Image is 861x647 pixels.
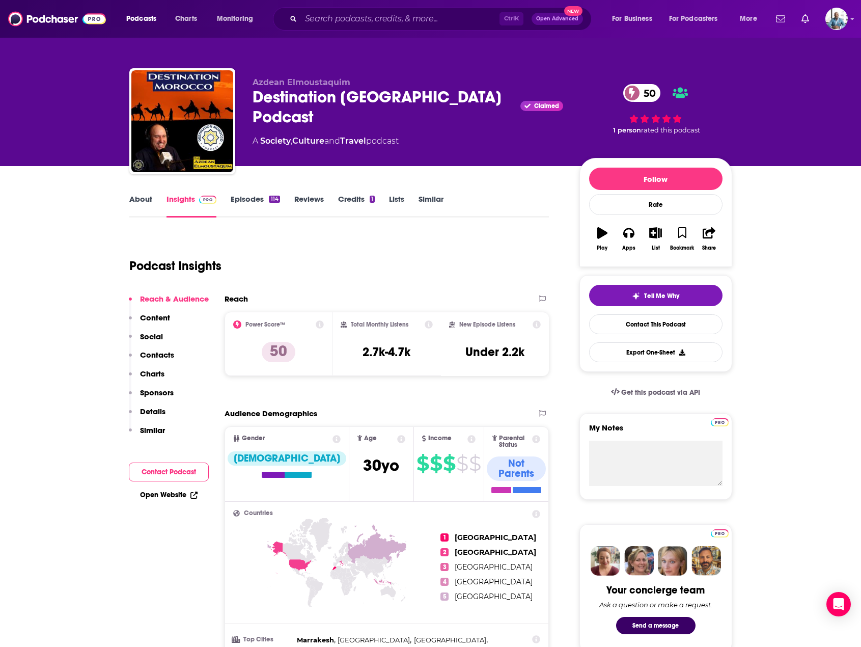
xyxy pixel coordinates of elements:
a: Travel [340,136,366,146]
button: Send a message [616,617,696,634]
a: Episodes114 [231,194,280,218]
button: Bookmark [669,221,696,257]
a: Contact This Podcast [589,314,723,334]
span: Gender [242,435,265,442]
span: [GEOGRAPHIC_DATA] [338,636,410,644]
span: Claimed [534,103,559,109]
span: $ [416,455,429,472]
button: Show profile menu [825,8,848,30]
div: A podcast [253,135,399,147]
span: rated this podcast [641,126,700,134]
img: Destination Morocco Podcast [131,70,233,172]
span: 1 [440,533,449,542]
span: 1 person [613,126,641,134]
button: List [642,221,669,257]
img: Jon Profile [691,546,721,576]
button: Sponsors [129,388,174,407]
button: open menu [605,11,665,27]
h1: Podcast Insights [129,258,221,274]
div: List [652,245,660,251]
div: 50 1 personrated this podcast [579,77,732,141]
span: Charts [175,12,197,26]
span: For Business [612,12,652,26]
button: Social [129,332,163,351]
a: Pro website [711,417,729,426]
h2: Power Score™ [245,321,285,328]
a: About [129,194,152,218]
label: My Notes [589,423,723,441]
img: Podchaser Pro [711,418,729,426]
span: Age [364,435,377,442]
div: [DEMOGRAPHIC_DATA] [228,451,346,466]
p: Contacts [140,350,174,360]
span: Open Advanced [536,16,578,21]
span: 30 yo [363,455,399,475]
button: open menu [210,11,266,27]
h3: Top Cities [233,636,293,643]
p: 50 [262,342,295,362]
span: [GEOGRAPHIC_DATA] [414,636,486,644]
span: [GEOGRAPHIC_DATA] [455,592,533,601]
p: Charts [140,369,164,379]
a: Show notifications dropdown [797,10,813,28]
p: Content [140,313,170,322]
button: open menu [662,11,733,27]
span: 2 [440,548,449,556]
span: [GEOGRAPHIC_DATA] [455,533,536,542]
img: Sydney Profile [591,546,620,576]
span: , [291,136,292,146]
span: Tell Me Why [644,292,679,300]
div: Search podcasts, credits, & more... [283,7,601,31]
span: [GEOGRAPHIC_DATA] [455,562,533,572]
h2: Audience Demographics [225,409,317,418]
span: $ [430,455,442,472]
p: Reach & Audience [140,294,209,304]
button: Reach & Audience [129,294,209,313]
button: Export One-Sheet [589,342,723,362]
span: , [414,634,488,646]
img: Podchaser Pro [199,196,217,204]
button: Contacts [129,350,174,369]
span: For Podcasters [669,12,718,26]
span: Azdean Elmoustaquim [253,77,350,87]
div: 114 [269,196,280,203]
button: Content [129,313,170,332]
div: Play [597,245,607,251]
button: Similar [129,425,165,444]
div: Ask a question or make a request. [599,601,712,609]
span: [GEOGRAPHIC_DATA] [455,548,536,557]
img: tell me why sparkle [632,292,640,300]
p: Social [140,332,163,341]
span: 3 [440,563,449,571]
span: 4 [440,578,449,586]
a: Similar [419,194,443,218]
button: Charts [129,369,164,388]
a: Charts [169,11,203,27]
div: Bookmark [670,245,694,251]
img: Barbara Profile [624,546,654,576]
img: Podchaser - Follow, Share and Rate Podcasts [8,9,106,29]
span: $ [469,455,481,472]
h2: New Episode Listens [459,321,515,328]
button: Open AdvancedNew [532,13,583,25]
input: Search podcasts, credits, & more... [301,11,499,27]
img: Podchaser Pro [711,529,729,537]
a: Society [260,136,291,146]
span: , [338,634,411,646]
span: [GEOGRAPHIC_DATA] [455,577,533,586]
a: Reviews [294,194,324,218]
button: Details [129,407,165,425]
div: Apps [622,245,635,251]
a: Credits1 [338,194,375,218]
span: $ [456,455,468,472]
button: open menu [119,11,170,27]
span: Marrakesh [297,636,334,644]
p: Details [140,407,165,416]
a: Get this podcast via API [603,380,709,405]
a: InsightsPodchaser Pro [166,194,217,218]
span: Monitoring [217,12,253,26]
h2: Total Monthly Listens [351,321,408,328]
div: Open Intercom Messenger [826,592,851,616]
span: More [740,12,757,26]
